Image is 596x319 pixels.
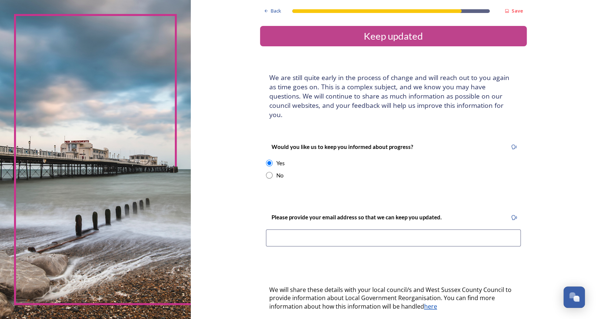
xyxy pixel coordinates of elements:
[271,7,281,14] span: Back
[269,286,513,310] span: We will share these details with your local council/s and West Sussex County Council to provide i...
[276,171,283,180] div: No
[269,73,517,119] h4: We are still quite early in the process of change and will reach out to you again as time goes on...
[424,302,437,310] a: here
[276,159,285,167] div: Yes
[272,214,442,220] strong: Please provide your email address so that we can keep you updated.
[263,29,524,43] div: Keep updated
[512,7,523,14] strong: Save
[272,143,413,150] strong: Would you like us to keep you informed about progress?
[563,286,585,308] button: Open Chat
